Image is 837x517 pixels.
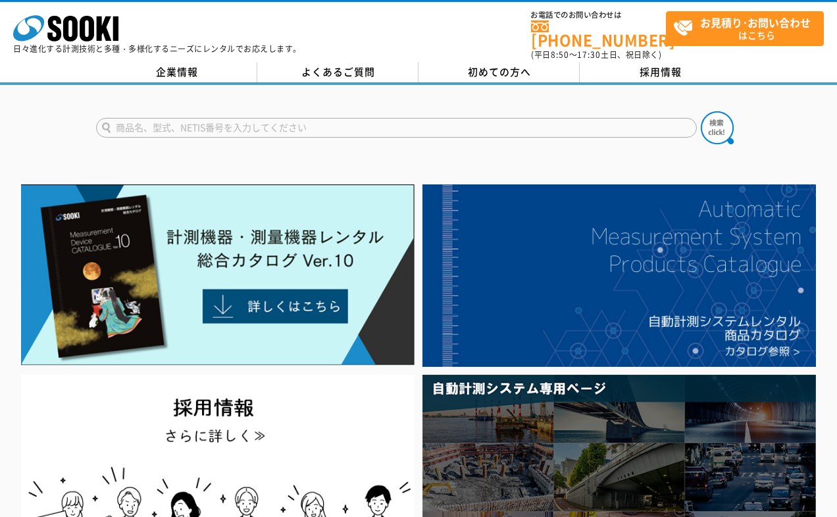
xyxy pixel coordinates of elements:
a: お見積り･お問い合わせはこちら [666,11,824,46]
span: 初めての方へ [468,65,531,79]
span: はこちら [673,12,823,45]
a: 初めての方へ [419,63,580,82]
span: お電話でのお問い合わせは [531,11,666,19]
a: よくあるご質問 [257,63,419,82]
a: 採用情報 [580,63,741,82]
img: Catalog Ver10 [21,184,415,365]
img: 自動計測システムカタログ [422,184,816,366]
p: 日々進化する計測技術と多種・多様化するニーズにレンタルでお応えします。 [13,45,301,53]
span: 8:50 [551,49,569,61]
input: 商品名、型式、NETIS番号を入力してください [96,118,697,138]
strong: お見積り･お問い合わせ [700,14,811,30]
span: (平日 ～ 土日、祝日除く) [531,49,661,61]
span: 17:30 [577,49,601,61]
a: 企業情報 [96,63,257,82]
a: [PHONE_NUMBER] [531,20,666,47]
img: btn_search.png [701,111,734,144]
